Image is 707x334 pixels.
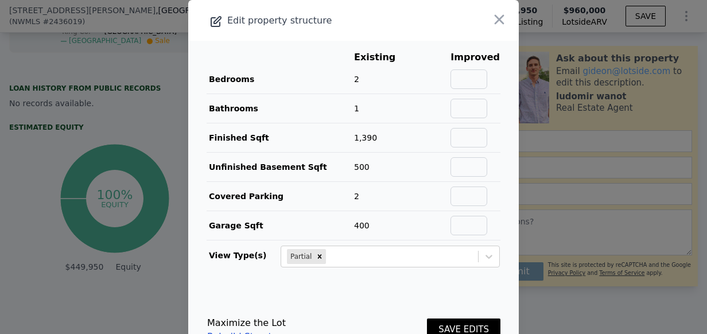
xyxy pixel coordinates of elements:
span: 2 [354,192,359,201]
span: 500 [354,162,370,172]
span: 400 [354,221,370,230]
div: Edit property structure [188,13,453,29]
span: 1 [354,104,359,113]
td: Bedrooms [207,65,353,94]
div: Partial [287,249,313,264]
div: Remove Partial [313,249,326,264]
th: Improved [450,50,500,65]
td: Unfinished Basement Sqft [207,153,353,182]
span: 1,390 [354,133,377,142]
td: Covered Parking [207,182,353,211]
td: Finished Sqft [207,123,353,153]
th: Existing [353,50,413,65]
td: Bathrooms [207,94,353,123]
span: 2 [354,75,359,84]
div: Maximize the Lot [207,316,287,330]
td: Garage Sqft [207,211,353,240]
td: View Type(s) [207,240,280,268]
